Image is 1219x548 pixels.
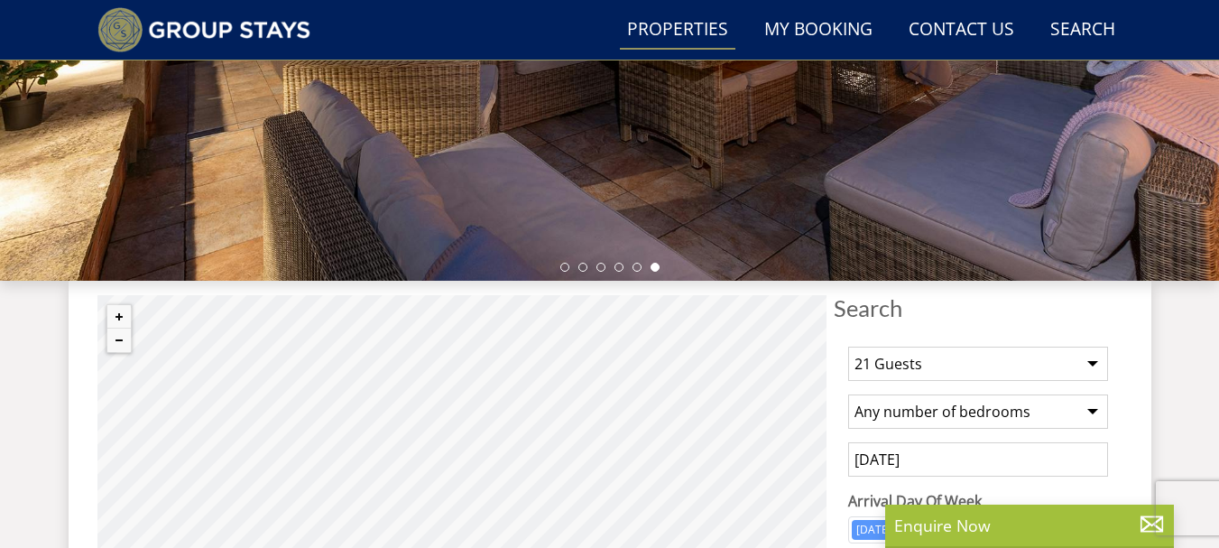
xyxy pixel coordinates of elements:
[107,329,131,352] button: Zoom out
[1043,10,1122,51] a: Search
[848,490,1108,512] label: Arrival Day Of Week
[901,10,1021,51] a: Contact Us
[97,7,311,52] img: Group Stays
[834,295,1122,320] span: Search
[894,514,1165,537] p: Enquire Now
[620,10,735,51] a: Properties
[848,442,1108,477] input: Arrival Date
[848,516,1108,543] div: Combobox
[852,522,896,538] div: [DATE]
[757,10,880,51] a: My Booking
[107,305,131,329] button: Zoom in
